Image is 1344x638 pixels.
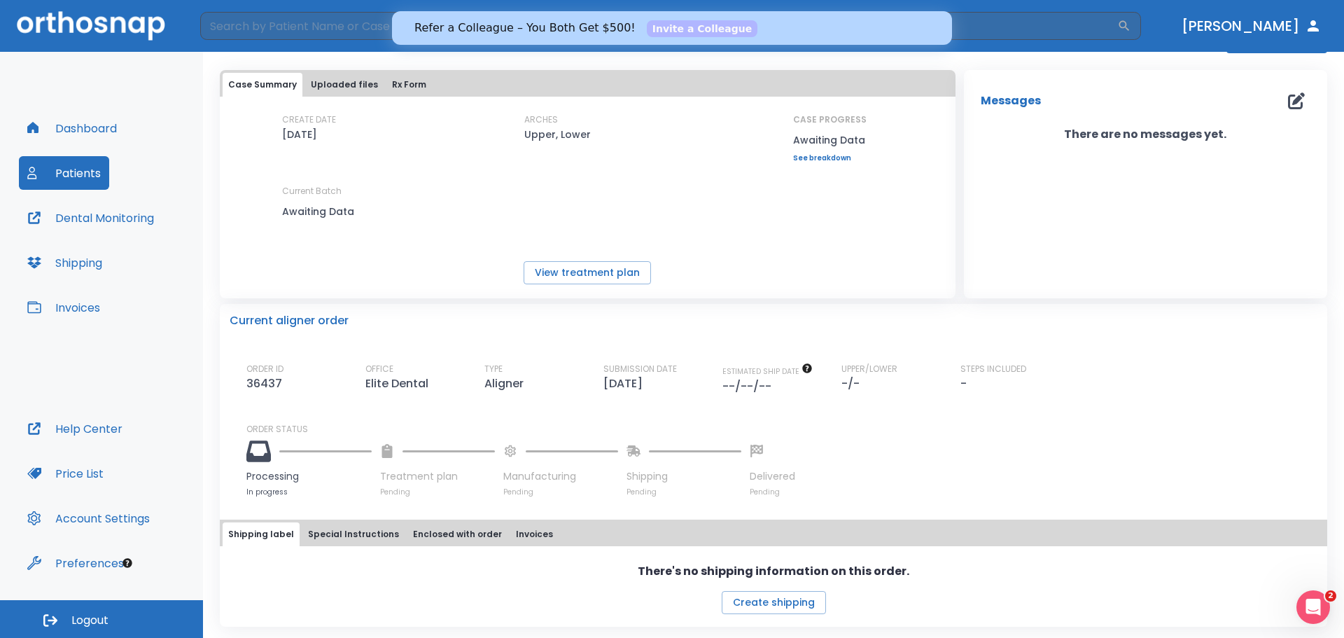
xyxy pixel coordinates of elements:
[407,522,507,546] button: Enclosed with order
[19,246,111,279] button: Shipping
[223,73,302,97] button: Case Summary
[223,522,300,546] button: Shipping label
[392,11,952,45] iframe: Intercom live chat banner
[19,291,108,324] button: Invoices
[19,156,109,190] button: Patients
[841,375,865,392] p: -/-
[19,412,131,445] button: Help Center
[503,469,618,484] p: Manufacturing
[1296,590,1330,624] iframe: Intercom live chat
[365,363,393,375] p: OFFICE
[246,375,288,392] p: 36437
[121,557,134,569] div: Tooltip anchor
[230,312,349,329] p: Current aligner order
[19,546,132,580] button: Preferences
[524,261,651,284] button: View treatment plan
[1176,13,1327,39] button: [PERSON_NAME]
[793,113,867,126] p: CASE PROGRESS
[282,203,408,220] p: Awaiting Data
[365,375,434,392] p: Elite Dental
[964,126,1327,143] p: There are no messages yet.
[960,363,1026,375] p: STEPS INCLUDED
[223,522,1324,546] div: tabs
[200,12,1117,40] input: Search by Patient Name or Case #
[282,185,408,197] p: Current Batch
[17,11,165,40] img: Orthosnap
[246,487,372,497] p: In progress
[71,613,108,628] span: Logout
[223,73,953,97] div: tabs
[603,363,677,375] p: SUBMISSION DATE
[1325,590,1336,602] span: 2
[484,363,503,375] p: TYPE
[246,363,283,375] p: ORDER ID
[19,201,162,235] button: Dental Monitoring
[793,132,867,148] p: Awaiting Data
[503,487,618,497] p: Pending
[960,375,967,392] p: -
[302,522,405,546] button: Special Instructions
[282,126,317,143] p: [DATE]
[246,469,372,484] p: Processing
[841,363,897,375] p: UPPER/LOWER
[305,73,384,97] button: Uploaded files
[626,487,741,497] p: Pending
[19,501,158,535] button: Account Settings
[524,113,558,126] p: ARCHES
[603,375,648,392] p: [DATE]
[750,469,795,484] p: Delivered
[380,469,495,484] p: Treatment plan
[793,154,867,162] a: See breakdown
[750,487,795,497] p: Pending
[510,522,559,546] button: Invoices
[524,126,591,143] p: Upper, Lower
[722,591,826,614] button: Create shipping
[722,378,777,395] p: --/--/--
[380,487,495,497] p: Pending
[19,111,125,145] button: Dashboard
[282,113,336,126] p: CREATE DATE
[638,563,909,580] p: There's no shipping information on this order.
[626,469,741,484] p: Shipping
[246,423,1317,436] p: ORDER STATUS
[484,375,529,392] p: Aligner
[722,366,813,377] span: The date will be available after approving treatment plan
[19,457,112,490] button: Price List
[386,73,432,97] button: Rx Form
[981,92,1041,109] p: Messages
